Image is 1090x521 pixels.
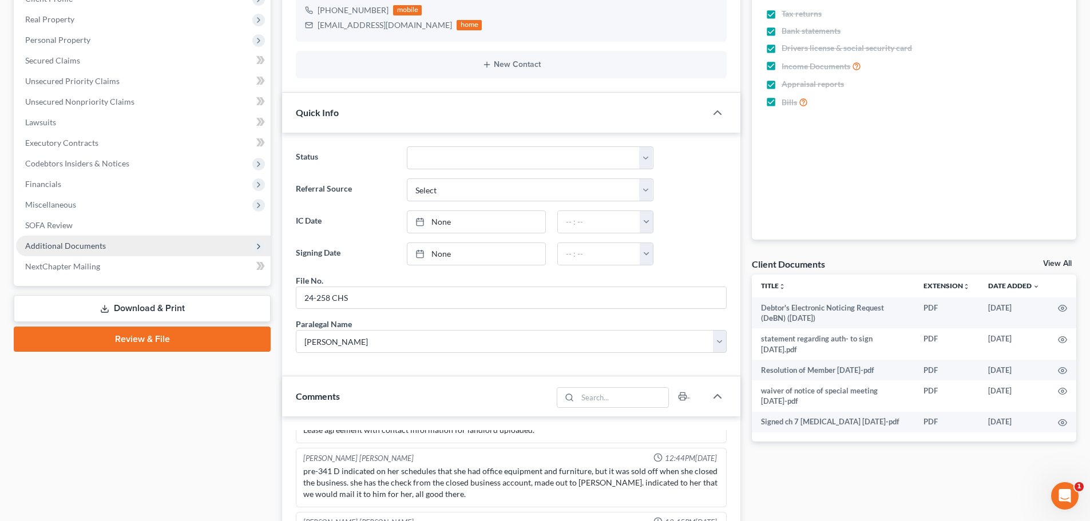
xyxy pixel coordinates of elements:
span: Codebtors Insiders & Notices [25,158,129,168]
td: statement regarding auth- to sign [DATE].pdf [752,328,914,360]
a: SOFA Review [16,215,271,236]
label: Referral Source [290,178,401,201]
label: Status [290,146,401,169]
a: Secured Claims [16,50,271,71]
td: PDF [914,380,979,412]
div: Client Documents [752,258,825,270]
a: Executory Contracts [16,133,271,153]
a: Unsecured Priority Claims [16,71,271,92]
span: Miscellaneous [25,200,76,209]
td: [DATE] [979,380,1049,412]
a: Extensionunfold_more [923,281,970,290]
div: File No. [296,275,323,287]
td: waiver of notice of special meeting [DATE]-pdf [752,380,914,412]
td: [DATE] [979,360,1049,380]
td: PDF [914,360,979,380]
input: -- : -- [558,243,640,265]
td: PDF [914,412,979,432]
span: Financials [25,179,61,189]
a: Date Added expand_more [988,281,1040,290]
a: Lawsuits [16,112,271,133]
span: Unsecured Nonpriority Claims [25,97,134,106]
i: unfold_more [779,283,786,290]
a: Titleunfold_more [761,281,786,290]
span: Secured Claims [25,55,80,65]
td: Signed ch 7 [MEDICAL_DATA] [DATE]-pdf [752,412,914,432]
span: Lawsuits [25,117,56,127]
div: mobile [393,5,422,15]
span: SOFA Review [25,220,73,230]
span: Personal Property [25,35,90,45]
div: home [457,20,482,30]
span: Unsecured Priority Claims [25,76,120,86]
a: Download & Print [14,295,271,322]
td: [DATE] [979,297,1049,329]
div: [PERSON_NAME] [PERSON_NAME] [303,453,414,464]
div: [EMAIL_ADDRESS][DOMAIN_NAME] [318,19,452,31]
button: New Contact [305,60,718,69]
a: View All [1043,260,1072,268]
input: -- [296,287,726,309]
label: IC Date [290,210,401,233]
span: Drivers license & social security card [782,42,912,54]
a: None [407,243,545,265]
input: Search... [578,388,669,407]
span: Tax returns [782,8,822,19]
td: Resolution of Member [DATE]-pdf [752,360,914,380]
td: [DATE] [979,328,1049,360]
span: Executory Contracts [25,138,98,148]
div: pre-341 D indicated on her schedules that she had office equipment and furniture, but it was sold... [303,466,719,500]
span: Additional Documents [25,241,106,250]
div: [PHONE_NUMBER] [318,5,389,16]
td: PDF [914,297,979,329]
span: Quick Info [296,107,339,118]
td: Debtor's Electronic Noticing Request (DeBN) ([DATE]) [752,297,914,329]
iframe: Intercom live chat [1051,482,1079,510]
span: Appraisal reports [782,78,844,90]
span: Bills [782,97,797,108]
span: NextChapter Mailing [25,261,100,271]
input: -- : -- [558,211,640,233]
span: Bank statements [782,25,841,37]
td: [DATE] [979,412,1049,432]
i: expand_more [1033,283,1040,290]
td: PDF [914,328,979,360]
span: 12:44PM[DATE] [665,453,717,464]
i: unfold_more [963,283,970,290]
a: NextChapter Mailing [16,256,271,277]
label: Signing Date [290,242,401,265]
a: Unsecured Nonpriority Claims [16,92,271,112]
span: Income Documents [782,61,850,72]
span: Comments [296,391,340,401]
a: Review & File [14,327,271,352]
a: None [407,211,545,233]
div: Paralegal Name [296,318,352,330]
span: Real Property [25,14,74,24]
span: 1 [1075,482,1084,491]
